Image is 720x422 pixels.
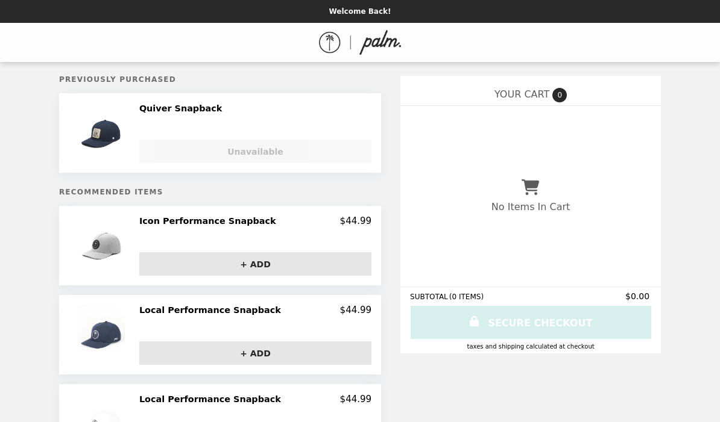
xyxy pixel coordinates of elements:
[340,394,372,405] p: $44.99
[552,88,567,102] span: 0
[491,201,570,213] p: No Items In Cart
[77,103,128,163] img: Quiver Snapback
[625,291,651,301] span: $0.00
[139,341,371,365] button: + ADD
[139,216,281,226] h2: Icon Performance Snapback
[139,103,227,114] h2: Quiver Snapback
[340,305,372,315] p: $44.99
[319,30,402,55] img: Brand Logo
[139,394,286,405] h2: Local Performance Snapback
[59,188,381,196] h5: Recommended Items
[77,216,128,276] img: Icon Performance Snapback
[410,293,449,301] span: SUBTOTAL
[494,88,549,100] span: YOUR CART
[329,7,391,16] p: Welcome Back!
[449,293,484,301] span: ( 0 ITEMS )
[59,75,381,84] h5: Previously Purchased
[139,252,371,276] button: + ADD
[77,305,128,365] img: Local Performance Snapback
[139,305,286,315] h2: Local Performance Snapback
[340,216,372,226] p: $44.99
[410,343,651,350] div: Taxes and Shipping calculated at checkout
